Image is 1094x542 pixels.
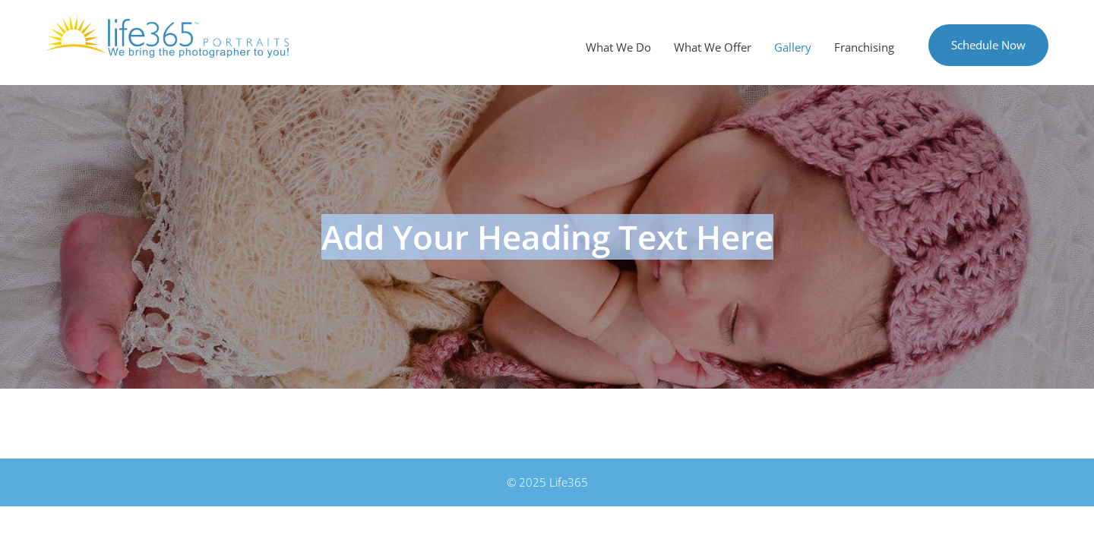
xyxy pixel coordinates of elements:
div: © 2025 Life365 [129,474,965,491]
h1: Add Your Heading Text Here [122,220,972,254]
a: Schedule Now [928,24,1048,66]
img: Life365 [46,15,289,58]
a: What We Do [574,24,662,70]
a: Gallery [763,24,823,70]
a: Franchising [823,24,906,70]
a: What We Offer [662,24,763,70]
